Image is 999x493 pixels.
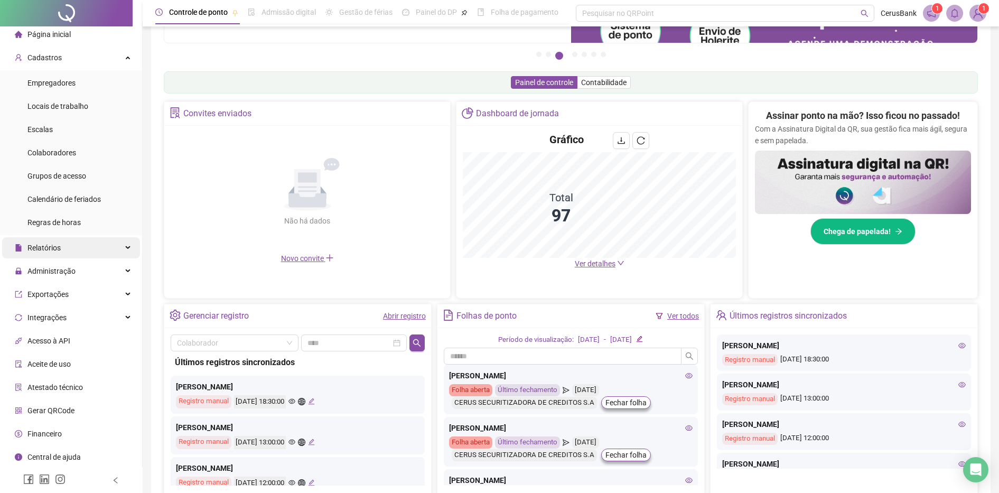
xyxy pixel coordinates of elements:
span: file-text [443,310,454,321]
span: pushpin [232,10,238,16]
span: linkedin [39,474,50,485]
div: [DATE] 13:00:00 [234,436,286,449]
sup: Atualize o seu contato no menu Meus Dados [978,3,989,14]
span: Gestão de férias [339,8,393,16]
span: reload [637,136,645,145]
div: Período de visualização: [498,334,574,346]
span: sync [15,314,22,321]
span: notification [927,8,936,18]
span: Colaboradores [27,148,76,157]
p: Com a Assinatura Digital da QR, sua gestão fica mais ágil, segura e sem papelada. [755,123,971,146]
span: api [15,337,22,345]
span: Fechar folha [605,449,647,461]
span: Controle de ponto [169,8,228,16]
button: Fechar folha [601,449,651,461]
button: 1 [536,52,541,57]
span: eye [958,342,966,349]
div: Não há dados [259,215,356,227]
div: Folha aberta [449,384,492,396]
span: Escalas [27,125,53,134]
span: Exportações [27,290,69,299]
span: Página inicial [27,30,71,39]
span: Financeiro [27,430,62,438]
span: file-done [248,8,255,16]
span: Aceite de uso [27,360,71,368]
span: edit [308,479,315,486]
span: sun [325,8,333,16]
span: info-circle [15,453,22,461]
div: [DATE] 18:30:00 [722,354,966,366]
span: dollar [15,430,22,438]
button: 4 [572,52,577,57]
div: [DATE] 12:00:00 [234,477,286,490]
div: CERUS SECURITIZADORA DE CREDITOS S.A [452,449,597,461]
div: Dashboard de jornada [476,105,559,123]
span: CerusBank [881,7,917,19]
div: [PERSON_NAME] [449,475,693,486]
span: 1 [982,5,986,12]
span: dashboard [402,8,409,16]
span: search [861,10,869,17]
div: Folhas de ponto [456,307,517,325]
span: plus [325,254,334,262]
span: down [617,259,624,267]
span: pie-chart [462,107,473,118]
div: [DATE] 13:00:00 [722,393,966,405]
div: Registro manual [722,393,778,405]
div: Registro manual [176,395,231,408]
sup: 1 [932,3,942,14]
div: Registro manual [722,354,778,366]
span: instagram [55,474,66,485]
div: Último fechamento [495,436,560,449]
h2: Assinar ponto na mão? Isso ficou no passado! [766,108,960,123]
div: [PERSON_NAME] [722,340,966,351]
div: Open Intercom Messenger [963,457,988,482]
span: Acesso à API [27,337,70,345]
span: lock [15,267,22,275]
span: filter [656,312,663,320]
button: Fechar folha [601,396,651,409]
span: clock-circle [155,8,163,16]
div: Convites enviados [183,105,251,123]
span: eye [288,398,295,405]
span: Empregadores [27,79,76,87]
a: Ver detalhes down [575,259,624,268]
div: Folha aberta [449,436,492,449]
button: Chega de papelada! [810,218,916,245]
div: [PERSON_NAME] [449,422,693,434]
span: Contabilidade [581,78,627,87]
div: [PERSON_NAME] [722,418,966,430]
span: eye [685,477,693,484]
div: Registro manual [722,433,778,445]
span: Relatórios [27,244,61,252]
button: 7 [601,52,606,57]
span: Admissão digital [262,8,316,16]
span: book [477,8,484,16]
span: global [298,398,305,405]
span: eye [958,421,966,428]
div: [DATE] 18:30:00 [234,395,286,408]
button: 5 [582,52,587,57]
div: Registro manual [176,477,231,490]
span: send [563,384,569,396]
span: Regras de horas [27,218,81,227]
span: Locais de trabalho [27,102,88,110]
span: Chega de papelada! [824,226,891,237]
div: Últimos registros sincronizados [730,307,847,325]
span: eye [685,372,693,379]
span: Atestado técnico [27,383,83,392]
span: search [685,352,694,360]
span: edit [308,439,315,445]
span: global [298,439,305,445]
span: bell [950,8,959,18]
span: Administração [27,267,76,275]
span: facebook [23,474,34,485]
div: CERUS SECURITIZADORA DE CREDITOS S.A [452,397,597,409]
div: [DATE] [572,384,599,396]
div: [DATE] [610,334,632,346]
img: banner%2F02c71560-61a6-44d4-94b9-c8ab97240462.png [755,151,971,214]
span: edit [308,398,315,405]
span: eye [958,460,966,468]
span: search [413,339,421,347]
div: [DATE] [572,436,599,449]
